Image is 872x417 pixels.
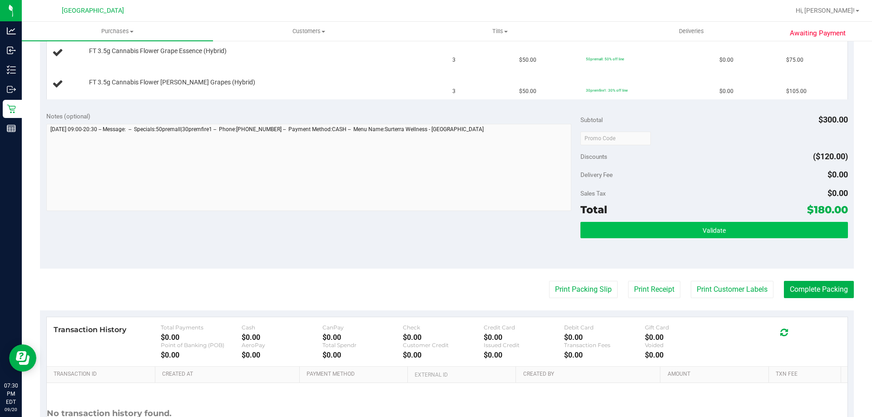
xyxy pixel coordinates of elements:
[213,27,404,35] span: Customers
[827,170,848,179] span: $0.00
[776,371,837,378] a: Txn Fee
[7,85,16,94] inline-svg: Outbound
[813,152,848,161] span: ($120.00)
[161,333,242,342] div: $0.00
[161,351,242,359] div: $0.00
[523,371,657,378] a: Created By
[9,344,36,372] iframe: Resource center
[586,57,624,61] span: 50premall: 50% off line
[242,324,322,331] div: Cash
[580,171,613,178] span: Delivery Fee
[564,324,645,331] div: Debit Card
[89,78,255,87] span: FT 3.5g Cannabis Flower [PERSON_NAME] Grapes (Hybrid)
[818,115,848,124] span: $300.00
[580,148,607,165] span: Discounts
[322,324,403,331] div: CanPay
[213,22,404,41] a: Customers
[691,281,773,298] button: Print Customer Labels
[580,203,607,216] span: Total
[7,46,16,55] inline-svg: Inbound
[519,56,536,64] span: $50.00
[484,333,565,342] div: $0.00
[796,7,855,14] span: Hi, [PERSON_NAME]!
[54,371,152,378] a: Transaction ID
[549,281,618,298] button: Print Packing Slip
[484,351,565,359] div: $0.00
[703,227,726,234] span: Validate
[484,324,565,331] div: Credit Card
[452,87,456,96] span: 3
[242,333,322,342] div: $0.00
[7,65,16,74] inline-svg: Inventory
[162,371,296,378] a: Created At
[405,27,595,35] span: Tills
[89,47,227,55] span: FT 3.5g Cannabis Flower Grape Essence (Hybrid)
[564,342,645,348] div: Transaction Fees
[403,324,484,331] div: Check
[719,87,733,96] span: $0.00
[322,351,403,359] div: $0.00
[484,342,565,348] div: Issued Credit
[807,203,848,216] span: $180.00
[403,351,484,359] div: $0.00
[580,222,847,238] button: Validate
[786,87,807,96] span: $105.00
[668,371,765,378] a: Amount
[580,116,603,123] span: Subtotal
[580,190,606,197] span: Sales Tax
[564,333,645,342] div: $0.00
[786,56,803,64] span: $75.00
[580,132,651,145] input: Promo Code
[403,342,484,348] div: Customer Credit
[322,333,403,342] div: $0.00
[307,371,404,378] a: Payment Method
[161,342,242,348] div: Point of Banking (POB)
[4,406,18,413] p: 09/20
[667,27,716,35] span: Deliveries
[404,22,595,41] a: Tills
[784,281,854,298] button: Complete Packing
[628,281,680,298] button: Print Receipt
[62,7,124,15] span: [GEOGRAPHIC_DATA]
[7,104,16,113] inline-svg: Retail
[564,351,645,359] div: $0.00
[407,367,515,383] th: External ID
[790,28,846,39] span: Awaiting Payment
[645,342,726,348] div: Voided
[645,324,726,331] div: Gift Card
[242,342,322,348] div: AeroPay
[719,56,733,64] span: $0.00
[22,27,213,35] span: Purchases
[242,351,322,359] div: $0.00
[7,124,16,133] inline-svg: Reports
[22,22,213,41] a: Purchases
[519,87,536,96] span: $50.00
[586,88,628,93] span: 30premfire1: 30% off line
[322,342,403,348] div: Total Spendr
[403,333,484,342] div: $0.00
[645,333,726,342] div: $0.00
[452,56,456,64] span: 3
[4,382,18,406] p: 07:30 PM EDT
[596,22,787,41] a: Deliveries
[161,324,242,331] div: Total Payments
[7,26,16,35] inline-svg: Analytics
[827,188,848,198] span: $0.00
[645,351,726,359] div: $0.00
[46,113,90,120] span: Notes (optional)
